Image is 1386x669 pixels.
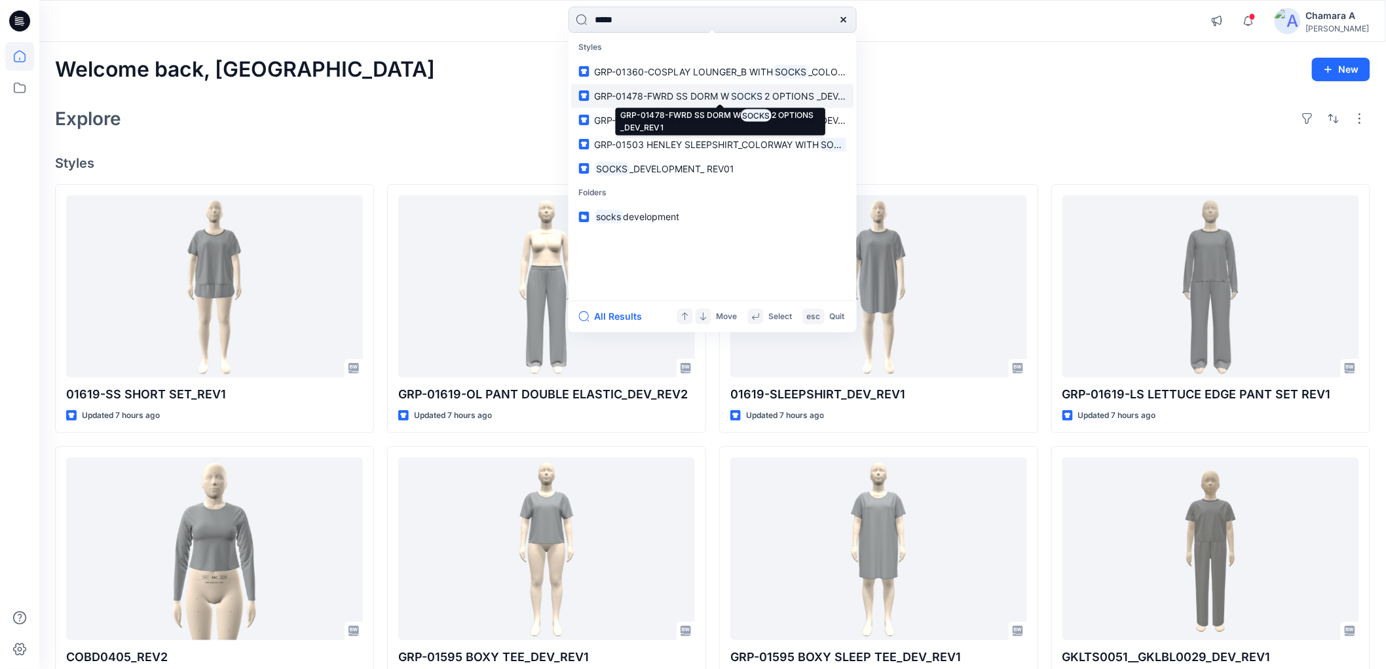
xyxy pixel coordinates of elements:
[595,139,819,150] span: GRP-01503 HENLEY SLEEPSHIRT_COLORWAY WITH
[595,115,730,126] span: GRP-01478-FWRD SS DORM W
[730,195,1027,377] a: 01619-SLEEPSHIRT_DEV_REV1
[1062,457,1359,640] a: GKLTS0051__GKLBL0029_DEV_REV1
[1306,8,1370,24] div: Chamara A
[571,181,854,205] p: Folders
[746,409,824,423] p: Updated 7 hours ago
[807,310,821,324] p: esc
[819,137,855,152] mark: SOCKS
[398,457,695,640] a: GRP-01595 BOXY TEE_DEV_REV1
[1062,648,1359,666] p: GKLTS0051__GKLBL0029_DEV_REV1
[1062,385,1359,404] p: GRP-01619-LS LETTUCE EDGE PANT SET REV1
[571,157,854,181] a: SOCKS_DEVELOPMENT_ REV01
[579,309,651,324] button: All Results
[571,60,854,84] a: GRP-01360-COSPLAY LOUNGER_B WITHSOCKS_COLORWAY_REV01
[55,58,435,82] h2: Welcome back, [GEOGRAPHIC_DATA]
[623,211,679,222] span: development
[764,115,863,126] span: 2 OPTIONS _DEV_REV1
[1306,24,1370,33] div: [PERSON_NAME]
[1062,195,1359,377] a: GRP-01619-LS LETTUCE EDGE PANT SET REV1
[595,161,630,176] mark: SOCKS
[1275,8,1301,34] img: avatar
[595,66,774,77] span: GRP-01360-COSPLAY LOUNGER_B WITH
[571,35,854,60] p: Styles
[830,310,845,324] p: Quit
[66,195,363,377] a: 01619-SS SHORT SET_REV1
[414,409,492,423] p: Updated 7 hours ago
[55,155,1370,171] h4: Styles
[730,385,1027,404] p: 01619-SLEEPSHIRT_DEV_REV1
[730,88,765,104] mark: SOCKS
[398,648,695,666] p: GRP-01595 BOXY TEE_DEV_REV1
[730,457,1027,640] a: GRP-01595 BOXY SLEEP TEE_DEV_REV1
[764,90,863,102] span: 2 OPTIONS _DEV_REV1
[82,409,160,423] p: Updated 7 hours ago
[808,66,894,77] span: _COLORWAY_REV01
[717,310,738,324] p: Move
[66,457,363,640] a: COBD0405_REV2
[769,310,793,324] p: Select
[1078,409,1156,423] p: Updated 7 hours ago
[398,385,695,404] p: GRP-01619-OL PANT DOUBLE ELASTIC_DEV_REV2
[571,84,854,108] a: GRP-01478-FWRD SS DORM WSOCKS2 OPTIONS _DEV_REV1
[571,204,854,229] a: socksdevelopment
[730,648,1027,666] p: GRP-01595 BOXY SLEEP TEE_DEV_REV1
[774,64,809,79] mark: SOCKS
[571,132,854,157] a: GRP-01503 HENLEY SLEEPSHIRT_COLORWAY WITHSOCKS
[66,385,363,404] p: 01619-SS SHORT SET_REV1
[1312,58,1370,81] button: New
[55,108,121,129] h2: Explore
[595,90,730,102] span: GRP-01478-FWRD SS DORM W
[66,648,363,666] p: COBD0405_REV2
[595,209,624,224] mark: socks
[398,195,695,377] a: GRP-01619-OL PANT DOUBLE ELASTIC_DEV_REV2
[730,113,765,128] mark: SOCKS
[629,163,734,174] span: _DEVELOPMENT_ REV01
[571,108,854,132] a: GRP-01478-FWRD SS DORM WSOCKS2 OPTIONS _DEV_REV1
